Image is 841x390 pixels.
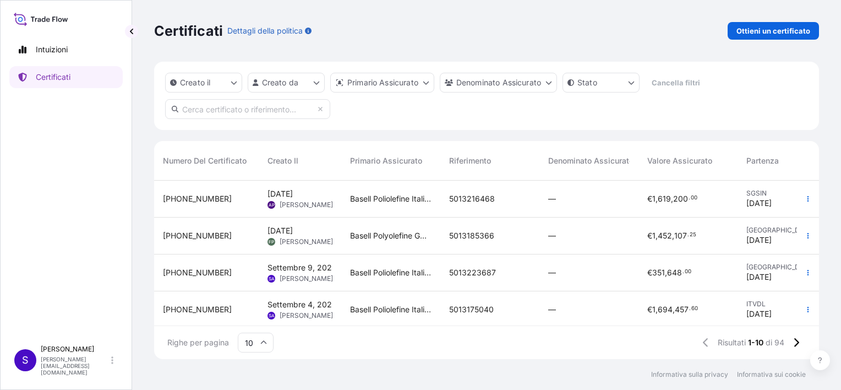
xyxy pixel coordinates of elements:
span: . [689,196,690,200]
span: SA [269,273,275,284]
p: Certificati [154,22,223,40]
span: [PHONE_NUMBER] [163,193,232,204]
a: Ottieni un certificato [728,22,819,40]
span: € [647,195,652,203]
span: [DATE] [746,235,772,246]
button: Sorta [249,154,262,167]
span: [PERSON_NAME] [280,201,333,209]
p: Stato [577,77,597,88]
span: , [656,195,658,203]
span: [DATE] [746,198,772,209]
span: [GEOGRAPHIC_DATA] [746,263,811,272]
p: Certificati [36,72,70,83]
span: Settembre 9, 2025 [267,262,336,273]
span: , [656,232,658,240]
span: 5013175040 [449,304,494,315]
span: Partenza [746,155,779,166]
span: 5013223687 [449,267,496,278]
p: Intuizioni [36,44,68,55]
span: Basell Polyolefine GmbH [350,230,432,241]
p: Creato il [180,77,210,88]
span: 1 [652,306,656,313]
span: . [682,270,684,274]
span: SGSIN [746,189,811,198]
span: 60 [691,307,698,311]
span: € [647,306,652,313]
button: Opzioni del filtro certificateStatus [563,73,640,93]
a: Informativa sulla privacy [651,370,728,379]
span: 1 [652,232,656,240]
span: S [22,355,29,366]
span: 648 [667,269,682,277]
span: Riferimento [449,155,491,166]
span: Basell Poliolefine Italia S.r.l. [350,304,432,315]
span: FP [269,236,274,247]
p: [PERSON_NAME] [41,345,109,354]
span: [DATE] [267,188,293,199]
span: — [548,230,556,241]
span: 351 [652,269,665,277]
span: [PHONE_NUMBER] [163,230,232,241]
span: Valore assicurato [647,155,712,166]
span: 00 [691,196,697,200]
a: Intuizioni [9,39,123,61]
p: [PERSON_NAME][EMAIL_ADDRESS][DOMAIN_NAME] [41,356,109,376]
span: 457 [675,306,689,313]
p: Ottieni un certificato [736,25,810,36]
input: Cerca certificato o riferimento... [165,99,330,119]
p: Dettagli della politica [227,25,303,36]
span: Basell Poliolefine Italia S.r.l. [350,267,432,278]
p: Denominato Assicurato [456,77,541,88]
span: , [672,232,674,240]
span: 5013185366 [449,230,494,241]
button: cargoOwner Opzioni di filtro [440,73,557,93]
a: Certificati [9,66,123,88]
span: [PHONE_NUMBER] [163,267,232,278]
span: € [647,232,652,240]
span: 25 [690,233,696,237]
span: AP [269,199,275,210]
span: 107 [674,232,687,240]
span: , [673,306,675,313]
span: [GEOGRAPHIC_DATA] [746,226,811,235]
span: Risultati [718,337,746,348]
span: ITVDL [746,300,811,308]
span: . [687,233,689,237]
span: 1-10 [748,337,763,348]
span: [DATE] [746,308,772,319]
span: 694 [658,306,673,313]
button: createdByOpzioni di filtro [248,73,325,93]
span: — [548,193,556,204]
span: [DATE] [267,225,293,236]
span: [PHONE_NUMBER] [163,304,232,315]
span: , [656,306,658,313]
span: , [671,195,673,203]
span: . [689,307,691,311]
span: Denominato Assicurato [548,155,634,166]
span: — [548,304,556,315]
span: [PERSON_NAME] [280,274,333,283]
button: distributore Opzioni filtro [330,73,434,93]
span: — [548,267,556,278]
span: Righe per pagina [167,337,229,348]
span: 452 [658,232,672,240]
span: 5013216468 [449,193,495,204]
a: Informativa sui cookie [737,370,806,379]
span: 200 [673,195,688,203]
span: Basell Poliolefine Italia S.r.l. [350,193,432,204]
p: Cancella filtri [652,77,700,88]
span: Primario Assicurato [350,155,422,166]
span: di 94 [766,337,784,348]
span: 619 [658,195,671,203]
span: [PERSON_NAME] [280,311,333,320]
span: 1 [652,195,656,203]
span: Creato il [267,155,298,166]
span: [DATE] [746,272,772,283]
p: Creato da [262,77,298,88]
span: , [665,269,667,277]
span: 00 [685,270,691,274]
button: createdOn Opzioni di filtro [165,73,242,93]
span: Numero del certificato [163,155,247,166]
